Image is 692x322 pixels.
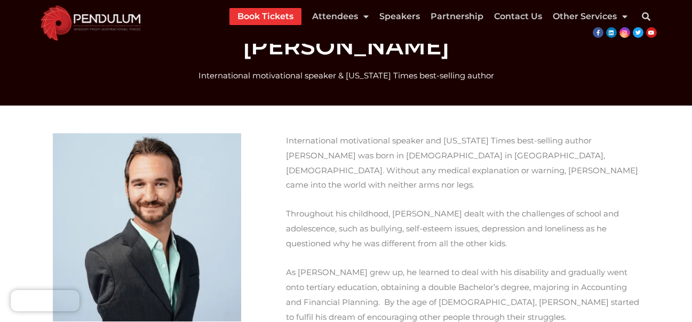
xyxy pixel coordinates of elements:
[635,6,657,27] div: Search
[35,3,147,41] img: cropped-cropped-Pendulum-Summit-Logo-Website.png
[286,267,639,322] span: As [PERSON_NAME] grew up, he learned to deal with his disability and gradually went onto tertiary...
[286,133,640,192] p: International motivational speaker and [US_STATE] Times best-selling author [PERSON_NAME] was bor...
[312,8,369,25] a: Attendees
[553,8,627,25] a: Other Services
[47,68,645,83] div: International motivational speaker & [US_STATE] Times best-selling author
[286,208,619,248] span: Throughout his childhood, [PERSON_NAME] dealt with the challenges of school and adolescence, such...
[494,8,542,25] a: Contact Us
[11,290,79,311] iframe: Brevo live chat
[237,8,293,25] a: Book Tickets
[379,8,420,25] a: Speakers
[47,34,645,58] h1: [PERSON_NAME]
[431,8,483,25] a: Partnership
[229,8,627,25] nav: Menu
